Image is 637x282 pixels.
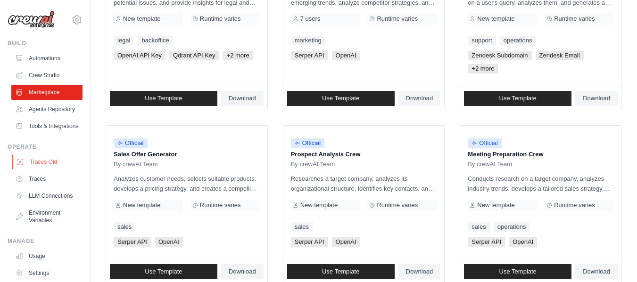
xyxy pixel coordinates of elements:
p: Sales Offer Generator [114,150,260,159]
span: Runtime varies [200,15,241,23]
span: Runtime varies [554,15,595,23]
span: +2 more [468,64,498,73]
span: Download [406,268,433,275]
div: Build [8,40,83,47]
a: Traces Old [12,154,83,169]
span: OpenAI API Key [114,51,165,60]
span: Use Template [499,95,537,102]
a: Download [575,264,618,279]
a: sales [468,222,489,232]
span: Use Template [322,268,359,275]
a: operations [500,36,536,45]
span: By crewAI Team [291,161,335,168]
span: New template [477,201,514,209]
div: Operate [8,143,83,151]
span: New template [123,201,160,209]
span: Runtime varies [377,201,418,209]
p: Conducts research on a target company, analyzes industry trends, develops a tailored sales strate... [468,174,614,193]
a: backoffice [138,36,173,45]
img: Logo [8,11,55,29]
span: Zendesk Subdomain [468,51,531,60]
span: Zendesk Email [536,51,584,60]
a: Use Template [464,91,571,106]
a: Agents Repository [11,102,83,117]
a: Use Template [110,264,217,279]
span: Use Template [145,95,182,102]
a: Environment Variables [11,205,83,228]
a: Marketplace [11,85,83,100]
span: Official [291,138,325,148]
a: Traces [11,171,83,186]
a: sales [114,222,135,232]
span: Runtime varies [554,201,595,209]
span: By crewAI Team [468,161,512,168]
span: Use Template [322,95,359,102]
span: +2 more [223,51,253,60]
a: Use Template [287,264,395,279]
div: Manage [8,237,83,245]
a: Settings [11,266,83,281]
span: New template [123,15,160,23]
span: Download [229,268,256,275]
span: New template [477,15,514,23]
a: operations [494,222,530,232]
span: Serper API [291,237,328,247]
p: Prospect Analysis Crew [291,150,437,159]
a: marketing [291,36,325,45]
span: Official [114,138,148,148]
span: Use Template [499,268,537,275]
a: sales [291,222,313,232]
span: Serper API [468,237,505,247]
a: Use Template [464,264,571,279]
a: Use Template [287,91,395,106]
a: Use Template [110,91,217,106]
span: Runtime varies [377,15,418,23]
p: Researches a target company, analyzes its organizational structure, identifies key contacts, and ... [291,174,437,193]
p: Analyzes customer needs, selects suitable products, develops a pricing strategy, and creates a co... [114,174,260,193]
a: Usage [11,249,83,264]
span: By crewAI Team [114,161,158,168]
span: OpenAI [332,51,360,60]
a: LLM Connections [11,188,83,203]
span: Official [468,138,502,148]
span: Download [583,95,610,102]
span: Use Template [145,268,182,275]
span: OpenAI [332,237,360,247]
a: Download [398,264,441,279]
span: New template [300,201,338,209]
a: legal [114,36,134,45]
span: Serper API [291,51,328,60]
span: Download [583,268,610,275]
span: Download [406,95,433,102]
span: OpenAI [509,237,537,247]
span: Qdrant API Key [169,51,219,60]
a: Download [575,91,618,106]
a: Download [398,91,441,106]
a: Download [221,91,264,106]
a: Tools & Integrations [11,119,83,134]
a: support [468,36,496,45]
span: Runtime varies [200,201,241,209]
a: Download [221,264,264,279]
span: Serper API [114,237,151,247]
p: Meeting Preparation Crew [468,150,614,159]
span: 7 users [300,15,321,23]
a: Automations [11,51,83,66]
span: OpenAI [155,237,183,247]
span: Download [229,95,256,102]
a: Crew Studio [11,68,83,83]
